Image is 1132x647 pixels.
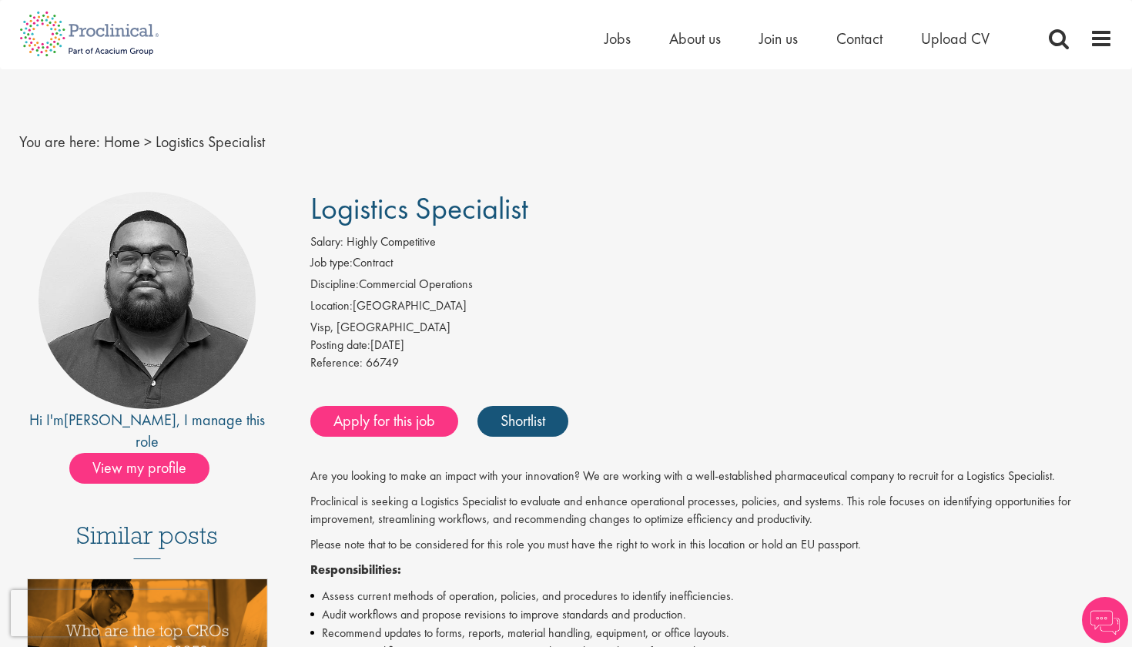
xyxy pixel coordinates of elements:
[1082,597,1128,643] img: Chatbot
[310,406,458,437] a: Apply for this job
[605,28,631,49] a: Jobs
[64,410,176,430] a: [PERSON_NAME]
[310,233,343,251] label: Salary:
[144,132,152,152] span: >
[310,337,1114,354] div: [DATE]
[366,354,399,370] span: 66749
[759,28,798,49] a: Join us
[310,297,1114,319] li: [GEOGRAPHIC_DATA]
[310,354,363,372] label: Reference:
[477,406,568,437] a: Shortlist
[310,468,1114,485] p: Are you looking to make an impact with your innovation? We are working with a well-established ph...
[310,297,353,315] label: Location:
[836,28,882,49] a: Contact
[310,493,1114,528] p: Proclinical is seeking a Logistics Specialist to evaluate and enhance operational processes, poli...
[310,337,370,353] span: Posting date:
[39,192,256,409] img: imeage of recruiter Ashley Bennett
[156,132,265,152] span: Logistics Specialist
[669,28,721,49] a: About us
[310,587,1114,605] li: Assess current methods of operation, policies, and procedures to identify inefficiencies.
[310,254,1114,276] li: Contract
[310,319,1114,337] div: Visp, [GEOGRAPHIC_DATA]
[19,132,100,152] span: You are here:
[310,624,1114,642] li: Recommend updates to forms, reports, material handling, equipment, or office layouts.
[310,276,1114,297] li: Commercial Operations
[11,590,208,636] iframe: reCAPTCHA
[310,536,1114,554] p: Please note that to be considered for this role you must have the right to work in this location ...
[310,562,401,578] strong: Responsibilities:
[310,254,353,272] label: Job type:
[310,189,528,228] span: Logistics Specialist
[310,276,359,293] label: Discipline:
[19,409,276,453] div: Hi I'm , I manage this role
[69,456,225,476] a: View my profile
[310,605,1114,624] li: Audit workflows and propose revisions to improve standards and production.
[347,233,436,250] span: Highly Competitive
[69,453,209,484] span: View my profile
[921,28,990,49] a: Upload CV
[76,522,218,559] h3: Similar posts
[104,132,140,152] a: breadcrumb link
